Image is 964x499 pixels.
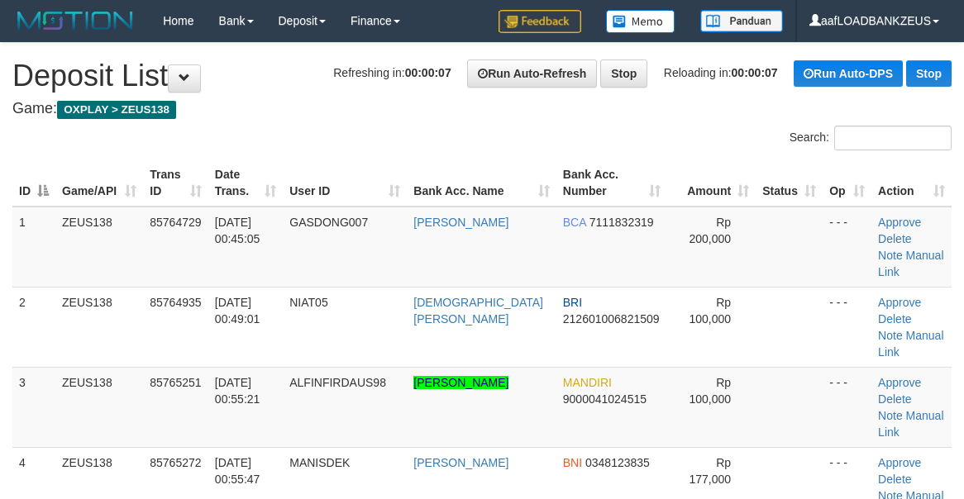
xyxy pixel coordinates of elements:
[405,66,451,79] strong: 00:00:07
[55,367,143,447] td: ZEUS138
[283,159,407,207] th: User ID: activate to sort column ascending
[878,249,943,278] a: Manual Link
[55,159,143,207] th: Game/API: activate to sort column ascending
[563,392,647,406] span: Copy 9000041024515 to clipboard
[871,159,952,207] th: Action: activate to sort column ascending
[12,59,952,93] h1: Deposit List
[215,456,260,486] span: [DATE] 00:55:47
[12,8,138,33] img: MOTION_logo.png
[878,249,903,262] a: Note
[143,159,208,207] th: Trans ID: activate to sort column ascending
[563,312,660,326] span: Copy 212601006821509 to clipboard
[823,367,871,447] td: - - -
[12,367,55,447] td: 3
[563,296,582,309] span: BRI
[289,456,350,469] span: MANISDEK
[823,287,871,367] td: - - -
[756,159,823,207] th: Status: activate to sort column ascending
[664,66,778,79] span: Reloading in:
[150,296,201,309] span: 85764935
[878,376,921,389] a: Approve
[57,101,176,119] span: OXPLAY > ZEUS138
[556,159,667,207] th: Bank Acc. Number: activate to sort column ascending
[12,101,952,117] h4: Game:
[150,376,201,389] span: 85765251
[289,376,386,389] span: ALFINFIRDAUS98
[690,296,732,326] span: Rp 100,000
[215,376,260,406] span: [DATE] 00:55:21
[823,159,871,207] th: Op: activate to sort column ascending
[790,126,952,150] label: Search:
[794,60,903,87] a: Run Auto-DPS
[690,376,732,406] span: Rp 100,000
[878,216,921,229] a: Approve
[55,287,143,367] td: ZEUS138
[413,296,543,326] a: [DEMOGRAPHIC_DATA][PERSON_NAME]
[690,456,732,486] span: Rp 177,000
[823,207,871,288] td: - - -
[878,473,911,486] a: Delete
[150,216,201,229] span: 85764729
[413,216,508,229] a: [PERSON_NAME]
[690,216,732,245] span: Rp 200,000
[215,216,260,245] span: [DATE] 00:45:05
[499,10,581,33] img: Feedback.jpg
[150,456,201,469] span: 85765272
[878,392,911,406] a: Delete
[878,456,921,469] a: Approve
[413,456,508,469] a: [PERSON_NAME]
[906,60,952,87] a: Stop
[667,159,756,207] th: Amount: activate to sort column ascending
[700,10,783,32] img: panduan.png
[55,207,143,288] td: ZEUS138
[12,159,55,207] th: ID: activate to sort column descending
[467,59,597,88] a: Run Auto-Refresh
[563,376,612,389] span: MANDIRI
[878,329,903,342] a: Note
[878,296,921,309] a: Approve
[407,159,556,207] th: Bank Acc. Name: activate to sort column ascending
[878,312,911,326] a: Delete
[600,59,647,88] a: Stop
[563,456,582,469] span: BNI
[878,329,943,359] a: Manual Link
[585,456,650,469] span: Copy 0348123835 to clipboard
[878,409,903,422] a: Note
[12,287,55,367] td: 2
[289,296,327,309] span: NIAT05
[289,216,368,229] span: GASDONG007
[878,232,911,245] a: Delete
[333,66,451,79] span: Refreshing in:
[413,376,508,389] a: [PERSON_NAME]
[732,66,778,79] strong: 00:00:07
[834,126,952,150] input: Search:
[606,10,675,33] img: Button%20Memo.svg
[563,216,586,229] span: BCA
[215,296,260,326] span: [DATE] 00:49:01
[12,207,55,288] td: 1
[589,216,654,229] span: Copy 7111832319 to clipboard
[878,409,943,439] a: Manual Link
[208,159,283,207] th: Date Trans.: activate to sort column ascending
